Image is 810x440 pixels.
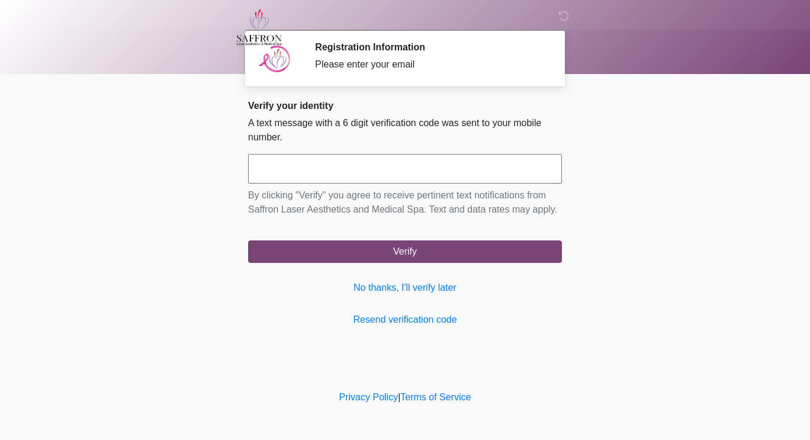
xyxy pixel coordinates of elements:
a: No thanks, I'll verify later [248,281,562,295]
img: Agent Avatar [257,41,292,77]
a: | [398,392,400,402]
p: By clicking "Verify" you agree to receive pertinent text notifications from Saffron Laser Aesthet... [248,188,562,217]
p: A text message with a 6 digit verification code was sent to your mobile number. [248,116,562,144]
h2: Verify your identity [248,100,562,111]
a: Resend verification code [248,313,562,327]
a: Terms of Service [400,392,471,402]
div: Please enter your email [315,57,544,72]
button: Verify [248,240,562,263]
img: Saffron Laser Aesthetics and Medical Spa Logo [236,9,282,46]
a: Privacy Policy [339,392,398,402]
